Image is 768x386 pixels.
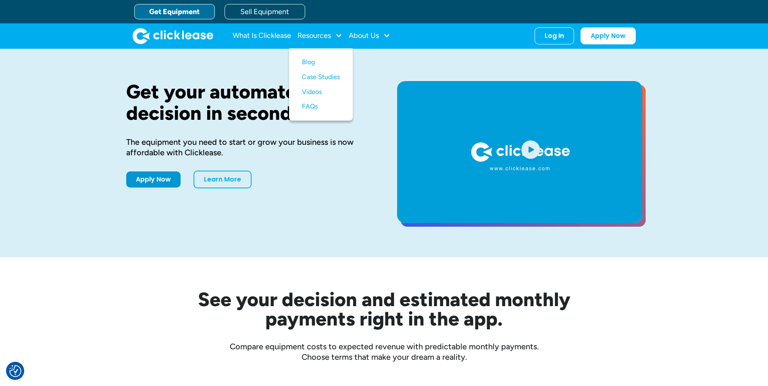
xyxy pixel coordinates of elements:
[302,70,340,85] a: Case Studies
[545,32,564,40] div: Log In
[9,365,21,377] img: Revisit consent button
[349,28,390,44] div: About Us
[397,81,642,223] a: open lightbox
[581,27,636,44] a: Apply Now
[134,4,215,19] a: Get Equipment
[520,138,541,161] img: Blue play button logo on a light blue circular background
[158,290,610,328] h2: See your decision and estimated monthly payments right in the app.
[225,4,305,19] a: Sell Equipment
[233,28,291,44] a: What Is Clicklease
[126,341,642,362] div: Compare equipment costs to expected revenue with predictable monthly payments. Choose terms that ...
[9,365,21,377] button: Consent Preferences
[126,171,181,188] a: Apply Now
[133,28,213,44] img: Clicklease logo
[298,28,342,44] div: Resources
[126,137,371,158] div: The equipment you need to start or grow your business is now affordable with Clicklease.
[302,85,340,100] a: Videos
[302,55,340,70] a: Blog
[194,171,252,188] a: Learn More
[302,99,340,114] a: FAQs
[126,81,371,124] h1: Get your automated decision in seconds.
[289,48,353,121] nav: Resources
[133,28,213,44] a: home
